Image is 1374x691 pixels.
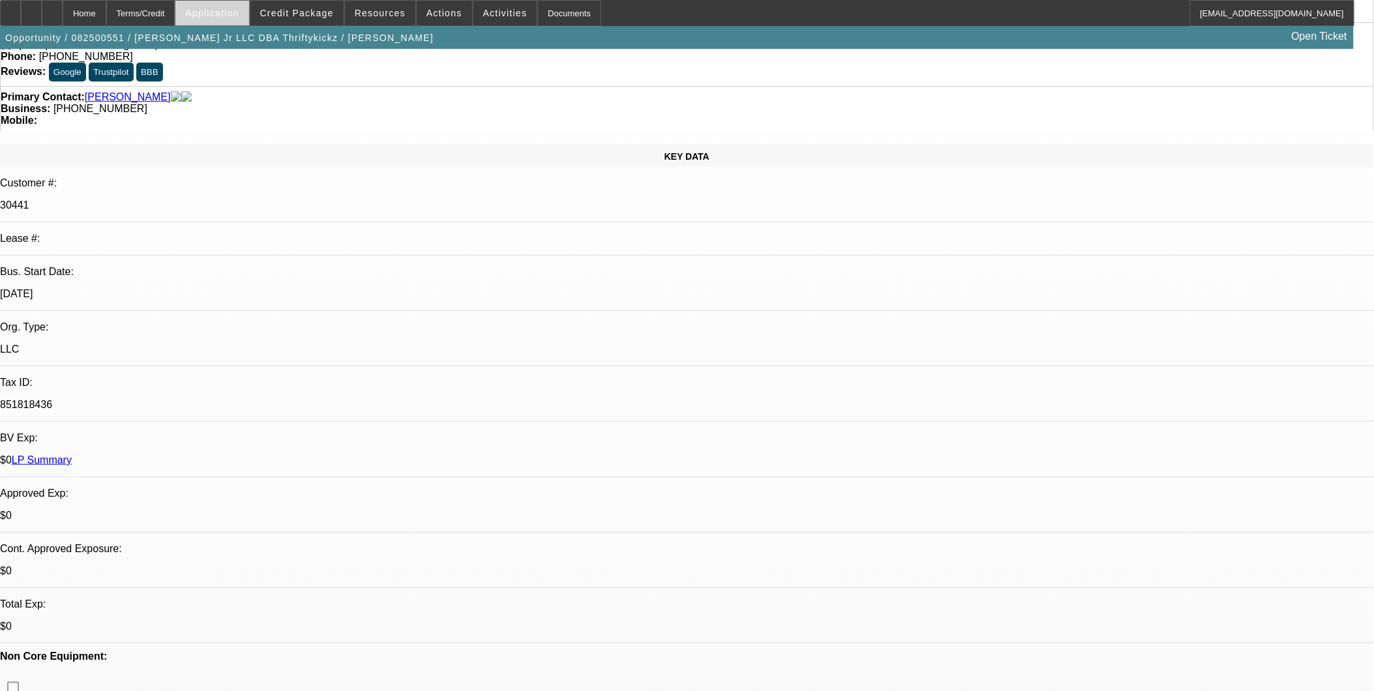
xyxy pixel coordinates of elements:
[85,91,171,103] a: [PERSON_NAME]
[345,1,415,25] button: Resources
[665,151,709,162] span: KEY DATA
[1,115,37,126] strong: Mobile:
[5,33,434,43] span: Opportunity / 082500551 / [PERSON_NAME] Jr LLC DBA Thriftykickz / [PERSON_NAME]
[39,51,133,62] span: [PHONE_NUMBER]
[171,91,181,103] img: facebook-icon.png
[1,91,85,103] strong: Primary Contact:
[181,91,192,103] img: linkedin-icon.png
[185,8,239,18] span: Application
[89,63,133,81] button: Trustpilot
[260,8,334,18] span: Credit Package
[250,1,344,25] button: Credit Package
[355,8,406,18] span: Resources
[49,63,86,81] button: Google
[483,8,528,18] span: Activities
[175,1,248,25] button: Application
[1,66,46,77] strong: Reviews:
[1287,25,1352,48] a: Open Ticket
[53,103,147,114] span: [PHONE_NUMBER]
[1,103,50,114] strong: Business:
[136,63,163,81] button: BBB
[1,51,36,62] strong: Phone:
[426,8,462,18] span: Actions
[473,1,537,25] button: Activities
[12,454,72,465] a: LP Summary
[417,1,472,25] button: Actions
